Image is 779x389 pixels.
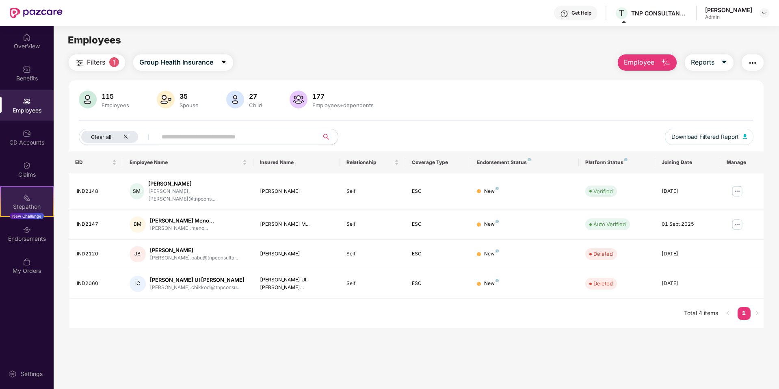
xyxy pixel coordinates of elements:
[100,92,131,100] div: 115
[260,250,334,258] div: [PERSON_NAME]
[346,280,398,287] div: Self
[593,279,613,287] div: Deleted
[77,250,117,258] div: IND2120
[221,59,227,66] span: caret-down
[23,162,31,170] img: svg+xml;base64,PHN2ZyBpZD0iQ2xhaW0iIHhtbG5zPSJodHRwOi8vd3d3LnczLm9yZy8yMDAwL3N2ZyIgd2lkdGg9IjIwIi...
[247,102,264,108] div: Child
[253,151,340,173] th: Insured Name
[496,220,499,223] img: svg+xml;base64,PHN2ZyB4bWxucz0iaHR0cDovL3d3dy53My5vcmcvMjAwMC9zdmciIHdpZHRoPSI4IiBoZWlnaHQ9IjgiIH...
[484,188,499,195] div: New
[311,102,375,108] div: Employees+dependents
[10,213,44,219] div: New Challenge
[157,91,175,108] img: svg+xml;base64,PHN2ZyB4bWxucz0iaHR0cDovL3d3dy53My5vcmcvMjAwMC9zdmciIHhtbG5zOnhsaW5rPSJodHRwOi8vd3...
[655,151,720,173] th: Joining Date
[18,370,45,378] div: Settings
[311,92,375,100] div: 177
[77,188,117,195] div: IND2148
[593,187,613,195] div: Verified
[496,279,499,282] img: svg+xml;base64,PHN2ZyB4bWxucz0iaHR0cDovL3d3dy53My5vcmcvMjAwMC9zdmciIHdpZHRoPSI4IiBoZWlnaHQ9IjgiIH...
[684,307,718,320] li: Total 4 items
[721,307,734,320] li: Previous Page
[593,250,613,258] div: Deleted
[23,226,31,234] img: svg+xml;base64,PHN2ZyBpZD0iRW5kb3JzZW1lbnRzIiB4bWxucz0iaHR0cDovL3d3dy53My5vcmcvMjAwMC9zdmciIHdpZH...
[340,151,405,173] th: Relationship
[69,54,125,71] button: Filters1
[405,151,470,173] th: Coverage Type
[624,57,654,67] span: Employee
[123,151,253,173] th: Employee Name
[133,54,233,71] button: Group Health Insurancecaret-down
[130,183,144,199] div: SM
[662,220,714,228] div: 01 Sept 2025
[671,132,739,141] span: Download Filtered Report
[751,307,764,320] li: Next Page
[685,54,734,71] button: Reportscaret-down
[148,188,247,203] div: [PERSON_NAME].[PERSON_NAME]@tnpcons...
[528,158,531,161] img: svg+xml;base64,PHN2ZyB4bWxucz0iaHR0cDovL3d3dy53My5vcmcvMjAwMC9zdmciIHdpZHRoPSI4IiBoZWlnaHQ9IjgiIH...
[130,246,146,262] div: JB
[9,370,17,378] img: svg+xml;base64,PHN2ZyBpZD0iU2V0dGluZy0yMHgyMCIgeG1sbnM9Imh0dHA6Ly93d3cudzMub3JnLzIwMDAvc3ZnIiB3aW...
[290,91,307,108] img: svg+xml;base64,PHN2ZyB4bWxucz0iaHR0cDovL3d3dy53My5vcmcvMjAwMC9zdmciIHhtbG5zOnhsaW5rPSJodHRwOi8vd3...
[68,34,121,46] span: Employees
[743,134,747,139] img: svg+xml;base64,PHN2ZyB4bWxucz0iaHR0cDovL3d3dy53My5vcmcvMjAwMC9zdmciIHhtbG5zOnhsaW5rPSJodHRwOi8vd3...
[130,216,146,233] div: BM
[130,276,146,292] div: IC
[139,57,213,67] span: Group Health Insurance
[412,220,464,228] div: ESC
[661,58,671,68] img: svg+xml;base64,PHN2ZyB4bWxucz0iaHR0cDovL3d3dy53My5vcmcvMjAwMC9zdmciIHhtbG5zOnhsaW5rPSJodHRwOi8vd3...
[346,220,398,228] div: Self
[318,134,334,140] span: search
[725,311,730,316] span: left
[484,250,499,258] div: New
[226,91,244,108] img: svg+xml;base64,PHN2ZyB4bWxucz0iaHR0cDovL3d3dy53My5vcmcvMjAwMC9zdmciIHhtbG5zOnhsaW5rPSJodHRwOi8vd3...
[77,220,117,228] div: IND2147
[123,134,128,139] span: close
[260,276,334,292] div: [PERSON_NAME] Ul [PERSON_NAME]...
[23,130,31,138] img: svg+xml;base64,PHN2ZyBpZD0iQ0RfQWNjb3VudHMiIGRhdGEtbmFtZT0iQ0QgQWNjb3VudHMiIHhtbG5zPSJodHRwOi8vd3...
[150,225,214,232] div: [PERSON_NAME].meno...
[130,159,241,166] span: Employee Name
[755,311,760,316] span: right
[412,280,464,287] div: ESC
[79,91,97,108] img: svg+xml;base64,PHN2ZyB4bWxucz0iaHR0cDovL3d3dy53My5vcmcvMjAwMC9zdmciIHhtbG5zOnhsaW5rPSJodHRwOi8vd3...
[100,102,131,108] div: Employees
[346,159,392,166] span: Relationship
[484,280,499,287] div: New
[318,129,338,145] button: search
[23,194,31,202] img: svg+xml;base64,PHN2ZyB4bWxucz0iaHR0cDovL3d3dy53My5vcmcvMjAwMC9zdmciIHdpZHRoPSIyMSIgaGVpZ2h0PSIyMC...
[593,220,626,228] div: Auto Verified
[109,57,119,67] span: 1
[618,54,677,71] button: Employee
[150,284,245,292] div: [PERSON_NAME].chikkodi@tnpconsu...
[346,250,398,258] div: Self
[150,217,214,225] div: [PERSON_NAME] Meno...
[691,57,714,67] span: Reports
[148,180,247,188] div: [PERSON_NAME]
[87,57,105,67] span: Filters
[662,250,714,258] div: [DATE]
[91,134,111,140] span: Clear all
[761,10,768,16] img: svg+xml;base64,PHN2ZyBpZD0iRHJvcGRvd24tMzJ4MzIiIHhtbG5zPSJodHRwOi8vd3d3LnczLm9yZy8yMDAwL3N2ZyIgd2...
[631,9,688,17] div: TNP CONSULTANCY PRIVATE LIMITED
[412,188,464,195] div: ESC
[247,92,264,100] div: 27
[69,151,123,173] th: EID
[10,8,63,18] img: New Pazcare Logo
[178,92,200,100] div: 35
[150,276,245,284] div: [PERSON_NAME] Ul [PERSON_NAME]
[585,159,648,166] div: Platform Status
[75,58,84,68] img: svg+xml;base64,PHN2ZyB4bWxucz0iaHR0cDovL3d3dy53My5vcmcvMjAwMC9zdmciIHdpZHRoPSIyNCIgaGVpZ2h0PSIyNC...
[560,10,568,18] img: svg+xml;base64,PHN2ZyBpZD0iSGVscC0zMngzMiIgeG1sbnM9Imh0dHA6Ly93d3cudzMub3JnLzIwMDAvc3ZnIiB3aWR0aD...
[738,307,751,319] a: 1
[79,129,160,145] button: Clear allclose
[738,307,751,320] li: 1
[662,188,714,195] div: [DATE]
[484,220,499,228] div: New
[260,220,334,228] div: [PERSON_NAME] M...
[571,10,591,16] div: Get Help
[477,159,572,166] div: Endorsement Status
[751,307,764,320] button: right
[1,203,53,211] div: Stepathon
[346,188,398,195] div: Self
[23,258,31,266] img: svg+xml;base64,PHN2ZyBpZD0iTXlfT3JkZXJzIiBkYXRhLW5hbWU9Ik15IE9yZGVycyIgeG1sbnM9Imh0dHA6Ly93d3cudz...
